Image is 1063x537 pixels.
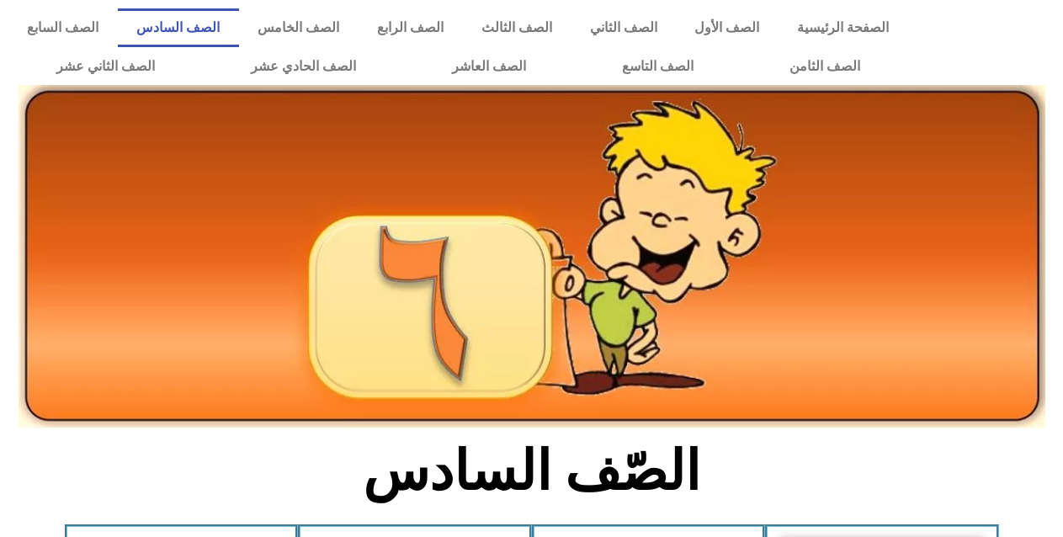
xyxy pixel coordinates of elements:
[574,47,741,86] a: الصف التاسع
[203,47,404,86] a: الصف الحادي عشر
[404,47,574,86] a: الصف العاشر
[741,47,908,86] a: الصف الثامن
[239,8,359,47] a: الصف الخامس
[779,8,908,47] a: الصفحة الرئيسية
[118,8,239,47] a: الصف السادس
[8,47,203,86] a: الصف الثاني عشر
[462,8,571,47] a: الصف الثالث
[8,8,118,47] a: الصف السابع
[359,8,463,47] a: الصف الرابع
[676,8,779,47] a: الصف الأول
[253,439,810,504] h2: الصّف السادس
[571,8,676,47] a: الصف الثاني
